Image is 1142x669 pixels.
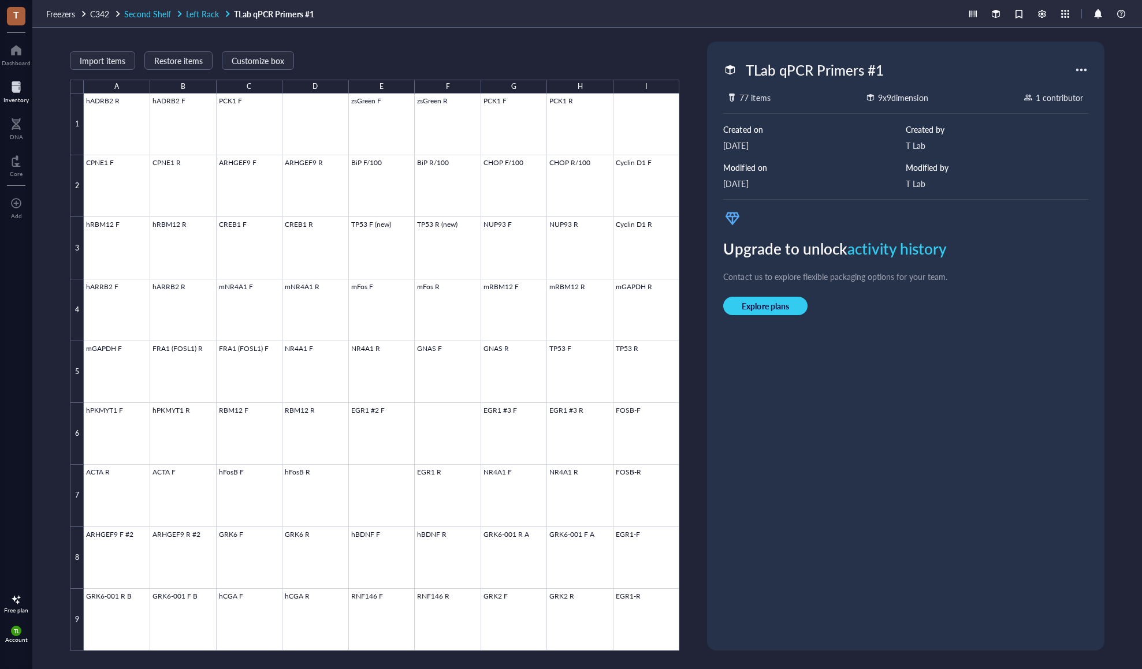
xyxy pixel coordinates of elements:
[906,177,1088,190] div: T Lab
[380,79,384,94] div: E
[70,527,84,589] div: 8
[10,170,23,177] div: Core
[723,161,906,174] div: Modified on
[70,403,84,465] div: 6
[739,91,770,104] div: 77 items
[46,8,75,20] span: Freezers
[124,9,232,19] a: Second ShelfLeft Rack
[847,238,947,259] span: activity history
[70,217,84,279] div: 3
[906,123,1088,136] div: Created by
[723,123,906,136] div: Created on
[70,279,84,341] div: 4
[723,139,906,152] div: [DATE]
[578,79,583,94] div: H
[10,133,23,140] div: DNA
[4,607,28,614] div: Free plan
[906,139,1088,152] div: T Lab
[645,79,647,94] div: I
[232,56,284,65] span: Customize box
[234,9,316,19] a: TLab qPCR Primers #1
[11,212,22,219] div: Add
[124,8,171,20] span: Second Shelf
[181,79,185,94] div: B
[742,301,788,311] span: Explore plans
[70,341,84,403] div: 5
[154,56,203,65] span: Restore items
[741,58,888,82] div: TLab qPCR Primers #1
[10,115,23,140] a: DNA
[70,155,84,217] div: 2
[70,51,135,70] button: Import items
[222,51,294,70] button: Customize box
[80,56,125,65] span: Import items
[313,79,318,94] div: D
[46,9,88,19] a: Freezers
[3,78,29,103] a: Inventory
[1036,91,1083,104] div: 1 contributor
[511,79,516,94] div: G
[144,51,213,70] button: Restore items
[723,297,1088,315] a: Explore plans
[90,9,122,19] a: C342
[2,41,31,66] a: Dashboard
[906,161,1088,174] div: Modified by
[70,465,84,526] div: 7
[723,177,906,190] div: [DATE]
[13,628,19,634] span: TL
[186,8,219,20] span: Left Rack
[114,79,119,94] div: A
[247,79,251,94] div: C
[723,237,1088,261] div: Upgrade to unlock
[723,297,807,315] button: Explore plans
[723,270,1088,283] div: Contact us to explore flexible packaging options for your team.
[3,96,29,103] div: Inventory
[878,91,928,104] div: 9 x 9 dimension
[10,152,23,177] a: Core
[5,636,28,643] div: Account
[2,59,31,66] div: Dashboard
[70,589,84,651] div: 9
[70,94,84,155] div: 1
[446,79,450,94] div: F
[13,8,19,22] span: T
[90,8,109,20] span: C342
